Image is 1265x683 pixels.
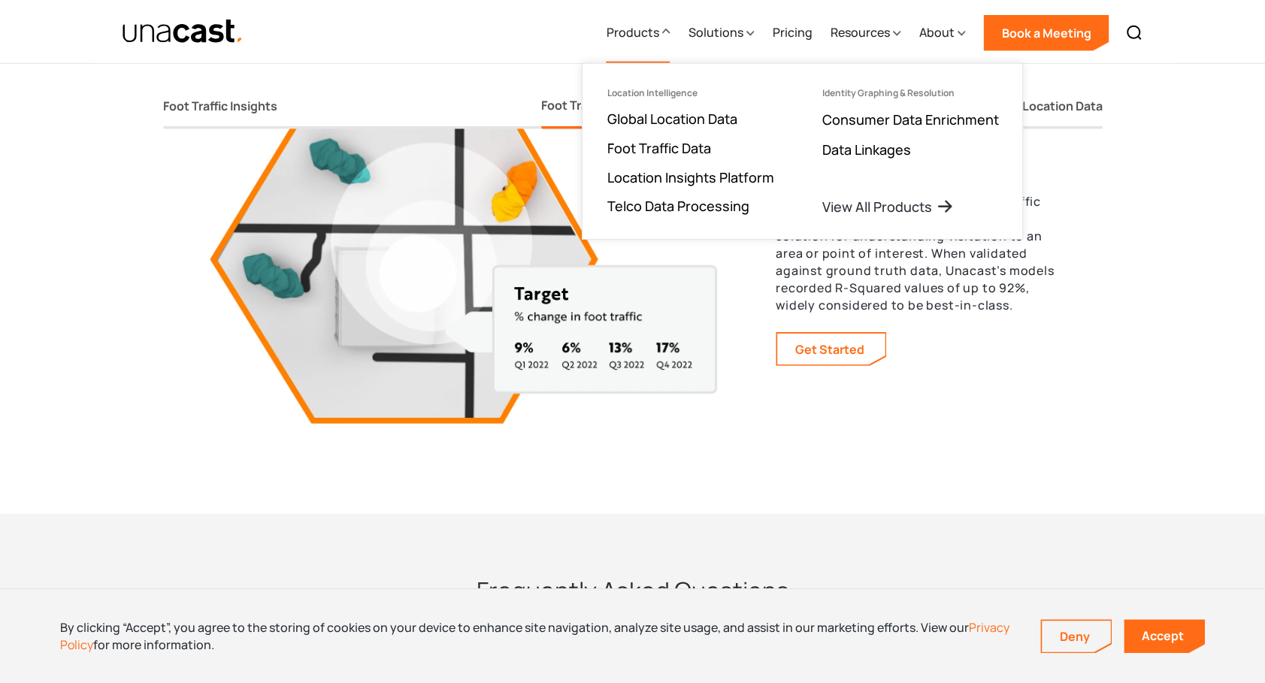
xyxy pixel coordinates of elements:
[122,19,244,45] img: Unacast text logo
[210,93,717,423] img: 3d visualization of city tile of the Foot Traffic Analytics
[1125,24,1143,42] img: Search icon
[607,197,749,215] a: Telco Data Processing
[822,198,954,216] a: View All Products
[776,193,1055,314] p: Our machine-learning powered foot traffic dataset is the industry's most accurate solution for un...
[822,88,954,98] div: Identity Graphing & Resolution
[60,619,1018,653] div: By clicking “Accept”, you agree to the storing of cookies on your device to enhance site navigati...
[607,139,710,157] a: Foot Traffic Data
[822,110,998,128] a: Consumer Data Enrichment
[1124,619,1205,653] a: Accept
[983,15,1109,51] a: Book a Meeting
[541,96,663,114] div: Foot Traffic Analytics
[606,23,658,41] div: Products
[607,110,737,128] a: Global Location Data
[688,23,743,41] div: Solutions
[772,2,812,64] a: Pricing
[830,2,900,64] div: Resources
[918,2,965,64] div: About
[777,334,885,365] a: Learn more about our foot traffic data
[606,2,670,64] div: Products
[830,23,889,41] div: Resources
[822,141,910,159] a: Data Linkages
[1042,621,1111,652] a: Deny
[477,574,789,607] h3: Frequently Asked Questions
[582,63,1023,240] nav: Products
[122,19,244,45] a: home
[607,168,773,186] a: Location Insights Platform
[163,98,277,114] div: Foot Traffic Insights
[918,23,954,41] div: About
[60,619,1009,652] a: Privacy Policy
[688,2,754,64] div: Solutions
[607,88,697,98] div: Location Intelligence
